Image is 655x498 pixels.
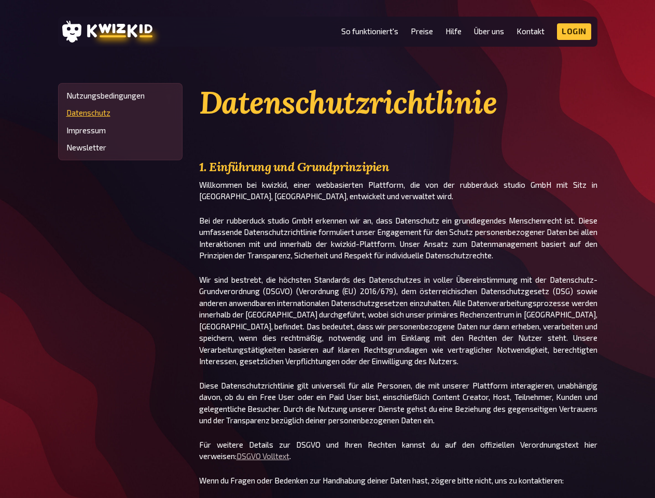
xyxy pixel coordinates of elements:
[199,380,597,426] p: Diese Datenschutzrichtlinie gilt universell für alle Personen, die mit unserer Plattform interagi...
[199,83,597,122] h1: Datenschutz­richtlinie
[557,23,591,40] a: Login
[199,155,597,179] h2: 1. Einführung und Grundprinzipien
[199,439,597,462] p: Für weitere Details zur DSGVO und Ihren Rechten kannst du auf den offiziellen Verordnungstext hie...
[411,27,433,36] a: Preise
[66,108,174,117] a: Datenschutz
[199,179,597,202] p: Willkommen bei kwizkid, einer webbasierten Plattform, die von der rubberduck studio GmbH mit Sitz...
[199,215,597,261] p: Bei der rubberduck studio GmbH erkennen wir an, dass Datenschutz ein grundlegendes Menschenrecht ...
[66,126,174,135] a: Impressum
[66,143,174,152] a: Newsletter
[199,475,597,487] p: Wenn du Fragen oder Bedenken zur Handhabung deiner Daten hast, zögere bitte nicht, uns zu kontakt...
[66,91,174,100] a: Nutzungsbedingungen
[474,27,504,36] a: Über uns
[341,27,398,36] a: So funktioniert's
[445,27,462,36] a: Hilfe
[236,451,289,461] a: DSGVO Volltext
[199,274,597,367] p: Wir sind bestrebt, die höchsten Standards des Datenschutzes in voller Übereinstimmung mit der Dat...
[517,27,545,36] a: Kontakt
